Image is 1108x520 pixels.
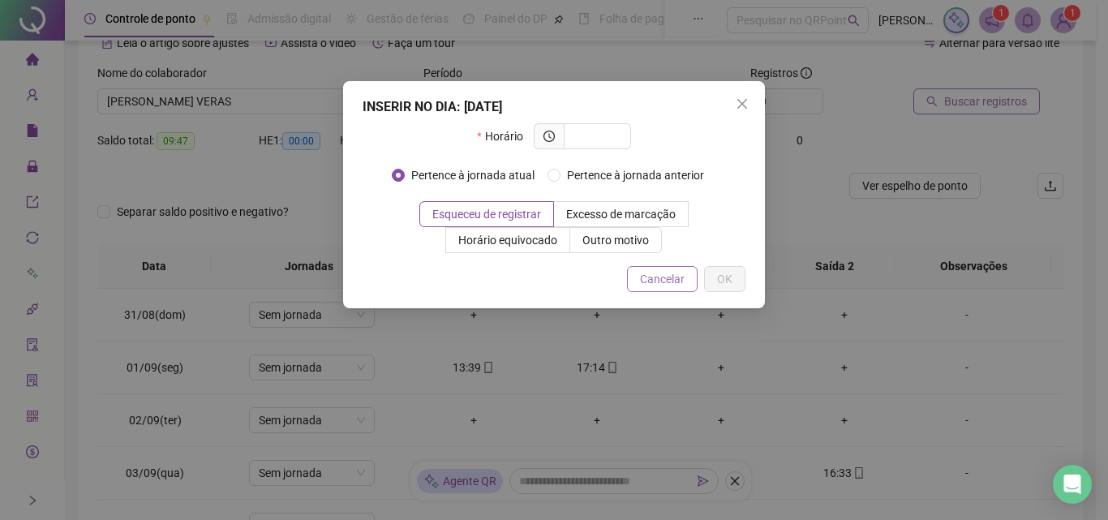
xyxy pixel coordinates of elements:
[729,91,755,117] button: Close
[363,97,745,117] div: INSERIR NO DIA : [DATE]
[566,208,676,221] span: Excesso de marcação
[477,123,533,149] label: Horário
[405,166,541,184] span: Pertence à jornada atual
[432,208,541,221] span: Esqueceu de registrar
[560,166,711,184] span: Pertence à jornada anterior
[458,234,557,247] span: Horário equivocado
[543,131,555,142] span: clock-circle
[736,97,749,110] span: close
[640,270,685,288] span: Cancelar
[704,266,745,292] button: OK
[582,234,649,247] span: Outro motivo
[627,266,698,292] button: Cancelar
[1053,465,1092,504] div: Open Intercom Messenger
